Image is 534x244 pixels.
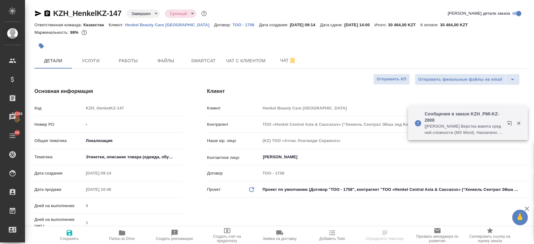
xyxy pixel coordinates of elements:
h4: Основная информация [34,88,182,95]
span: Добавить Todo [319,236,345,241]
p: К оплате: [420,23,440,27]
p: Клиент [207,105,261,111]
input: Пустое поле [260,104,527,113]
span: Smartcat [188,57,218,65]
p: Общая тематика [34,138,84,144]
input: Пустое поле [260,169,527,178]
a: ТОО - 1758 [232,22,259,27]
p: Дата создания: [259,23,290,27]
button: Создать рекламацию [148,226,201,244]
button: Добавить тэг [34,39,48,53]
p: Тематика [34,154,84,160]
p: 98% [70,30,80,35]
p: Контактное лицо [207,155,261,161]
input: Пустое поле [84,201,182,210]
div: Завершен [165,9,196,18]
button: Скопировать ссылку [43,10,51,17]
p: Код [34,105,84,111]
p: Ответственная команда: [34,23,84,27]
button: Скопировать ссылку для ЯМессенджера [34,10,42,17]
div: Завершен [126,9,160,18]
p: Дней на выполнение (авт.) [34,216,84,229]
span: Отправить КП [377,76,406,83]
button: Добавить Todo [306,226,359,244]
p: Казахстан [84,23,109,27]
p: 30 464,00 KZT [440,23,473,27]
span: Создать рекламацию [156,236,193,241]
p: Проект [207,186,221,193]
p: Сообщения в заказе KZH_PMI-KZ-2808 [425,111,503,123]
input: Пустое поле [84,218,182,227]
svg: Отписаться [289,57,296,64]
p: Договор [207,170,261,176]
button: 62.17 RUB; [80,28,88,37]
button: Закрыть [512,120,525,126]
a: KZH_HenkelKZ-147 [53,9,121,18]
input: Пустое поле [84,169,138,178]
span: Отправить финальные файлы на email [418,76,502,83]
span: Файлы [151,57,181,65]
span: Заявка на доставку [262,236,296,241]
button: Завершен [130,11,152,16]
input: Пустое поле [260,136,527,145]
input: Пустое поле [84,104,182,113]
input: Пустое поле [260,120,527,129]
span: Работы [113,57,143,65]
p: Дата сдачи: [320,23,344,27]
div: Этикетки, описание товара (одежда, обувь, аксессуары) [84,152,182,162]
span: Чат [273,57,303,64]
p: ТОО - 1758 [232,23,259,27]
button: Сохранить [43,226,96,244]
div: Проект по умолчанию (Договор "ТОО - 1758", контрагент "ТОО «Henkel Central Asia & Caucasus» (“Хен... [260,184,527,195]
button: Заявка на доставку [253,226,306,244]
p: [[PERSON_NAME] Верстка макета средней сложности (MS Word). Назначено подразделение "DTPlight" [425,123,503,136]
p: [DATE] 09:14 [290,23,320,27]
p: Номер PO [34,121,84,128]
span: 66 [11,130,23,136]
span: Детали [38,57,68,65]
p: Henkel Beauty Care [GEOGRAPHIC_DATA] [125,23,214,27]
p: Клиент: [109,23,125,27]
div: Локализация [84,135,182,146]
span: Создать счет на предоплату [205,234,250,243]
p: Дней на выполнение [34,203,84,209]
span: [PERSON_NAME] детали заказа [448,10,510,17]
button: Папка на Drive [96,226,148,244]
input: Пустое поле [84,185,138,194]
span: Чат с клиентом [226,57,266,65]
button: Отправить финальные файлы на email [415,74,506,85]
p: [DATE] 14:00 [344,23,374,27]
p: Дата создания [34,170,84,176]
span: 14206 [8,111,26,117]
p: Договор: [214,23,232,27]
button: Срочный [168,11,189,16]
h4: Клиент [207,88,527,95]
a: 66 [2,128,23,144]
span: Папка на Drive [109,236,135,241]
p: Наше юр. лицо [207,138,261,144]
a: 14206 [2,109,23,125]
span: Сохранить [60,236,79,241]
button: Открыть в новой вкладке [503,117,518,132]
button: Доп статусы указывают на важность/срочность заказа [200,9,208,18]
p: Маржинальность: [34,30,70,35]
p: Контрагент [207,121,261,128]
p: Дата продажи [34,186,84,193]
span: Определить тематику [366,236,404,241]
span: Услуги [76,57,106,65]
p: 30 464,00 KZT [388,23,420,27]
button: Создать счет на предоплату [201,226,253,244]
button: Определить тематику [359,226,411,244]
div: split button [415,74,520,85]
a: Henkel Beauty Care [GEOGRAPHIC_DATA] [125,22,214,27]
input: ✎ Введи что-нибудь [84,120,182,129]
p: Итого: [374,23,388,27]
button: Отправить КП [373,74,410,85]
